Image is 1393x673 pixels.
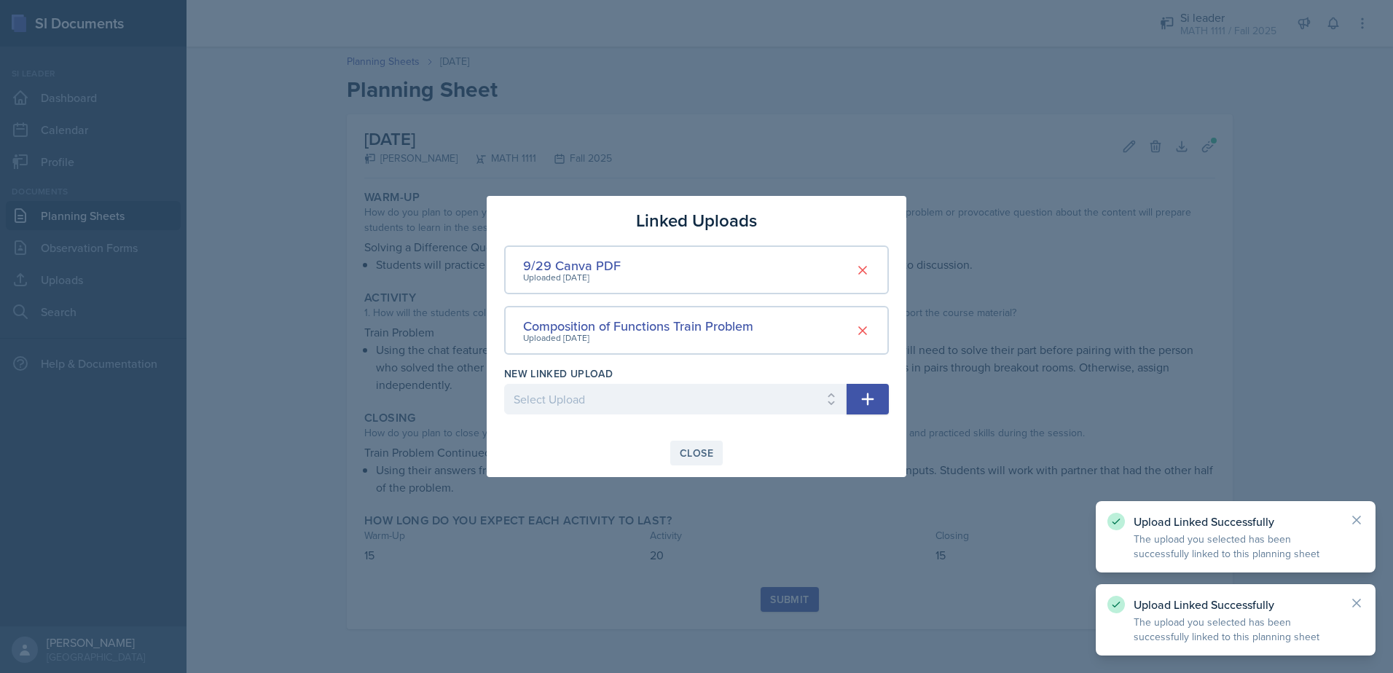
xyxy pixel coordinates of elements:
[636,208,757,234] h3: Linked Uploads
[680,447,713,459] div: Close
[1134,514,1338,529] p: Upload Linked Successfully
[504,366,613,381] label: New Linked Upload
[523,331,753,345] div: Uploaded [DATE]
[523,271,621,284] div: Uploaded [DATE]
[670,441,723,465] button: Close
[523,256,621,275] div: 9/29 Canva PDF
[1134,532,1338,561] p: The upload you selected has been successfully linked to this planning sheet
[523,316,753,336] div: Composition of Functions Train Problem
[1134,597,1338,612] p: Upload Linked Successfully
[1134,615,1338,644] p: The upload you selected has been successfully linked to this planning sheet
